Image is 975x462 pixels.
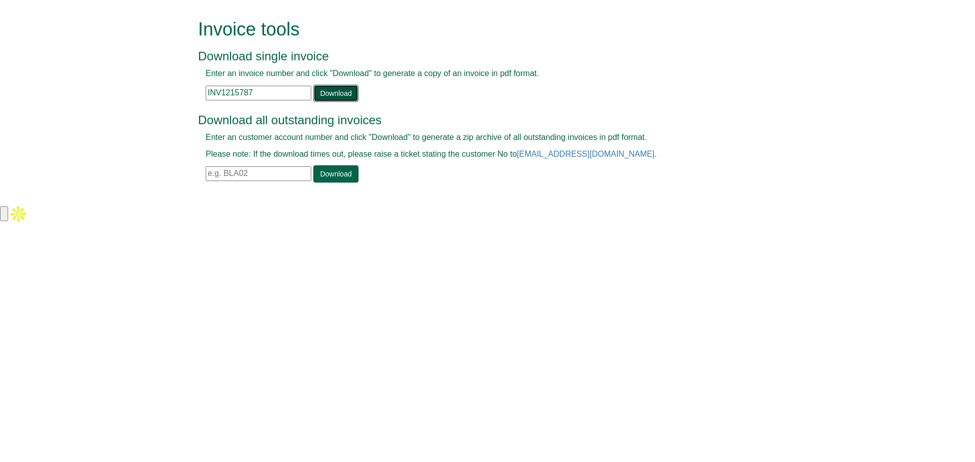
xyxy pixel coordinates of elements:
[198,19,754,40] h1: Invoice tools
[313,85,358,102] a: Download
[206,166,311,181] input: e.g. BLA02
[206,149,746,160] p: Please note: If the download times out, please raise a ticket stating the customer No to .
[198,114,754,127] h3: Download all outstanding invoices
[313,165,358,183] a: Download
[8,204,28,224] img: Apollo
[198,50,754,63] h3: Download single invoice
[206,86,311,100] input: e.g. INV1234
[206,132,746,144] p: Enter an customer account number and click "Download" to generate a zip archive of all outstandin...
[206,68,746,80] p: Enter an invoice number and click "Download" to generate a copy of an invoice in pdf format.
[517,150,655,158] a: [EMAIL_ADDRESS][DOMAIN_NAME]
